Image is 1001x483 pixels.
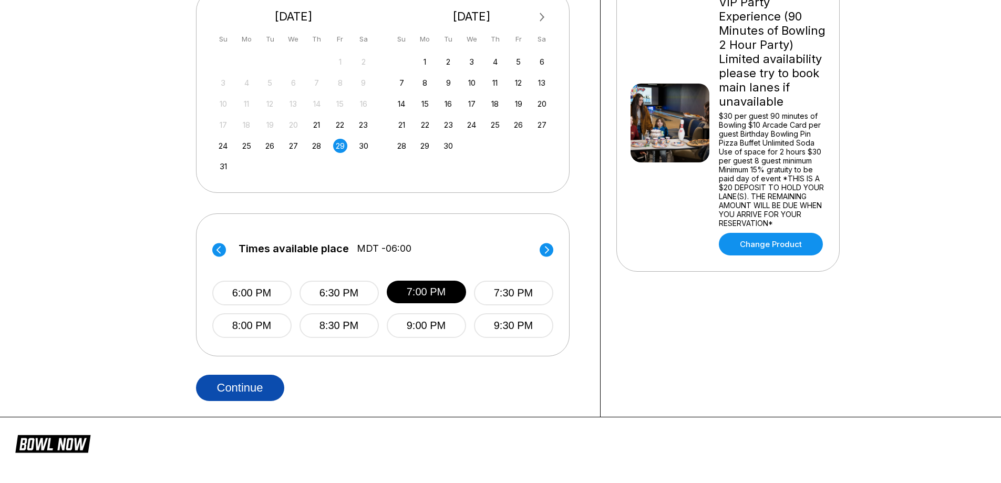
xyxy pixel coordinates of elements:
[240,118,254,132] div: Not available Monday, August 18th, 2025
[511,55,525,69] div: Choose Friday, September 5th, 2025
[535,97,549,111] div: Choose Saturday, September 20th, 2025
[333,32,347,46] div: Fr
[395,76,409,90] div: Choose Sunday, September 7th, 2025
[286,32,301,46] div: We
[465,97,479,111] div: Choose Wednesday, September 17th, 2025
[535,76,549,90] div: Choose Saturday, September 13th, 2025
[286,139,301,153] div: Choose Wednesday, August 27th, 2025
[333,76,347,90] div: Not available Friday, August 8th, 2025
[333,118,347,132] div: Choose Friday, August 22nd, 2025
[488,76,502,90] div: Choose Thursday, September 11th, 2025
[215,54,373,174] div: month 2025-08
[239,243,349,254] span: Times available place
[393,54,551,153] div: month 2025-09
[395,32,409,46] div: Su
[474,313,553,338] button: 9:30 PM
[395,97,409,111] div: Choose Sunday, September 14th, 2025
[418,139,432,153] div: Choose Monday, September 29th, 2025
[395,118,409,132] div: Choose Sunday, September 21st, 2025
[356,97,370,111] div: Not available Saturday, August 16th, 2025
[196,375,284,401] button: Continue
[488,55,502,69] div: Choose Thursday, September 4th, 2025
[356,139,370,153] div: Choose Saturday, August 30th, 2025
[511,118,525,132] div: Choose Friday, September 26th, 2025
[356,76,370,90] div: Not available Saturday, August 9th, 2025
[240,139,254,153] div: Choose Monday, August 25th, 2025
[441,76,456,90] div: Choose Tuesday, September 9th, 2025
[535,55,549,69] div: Choose Saturday, September 6th, 2025
[418,32,432,46] div: Mo
[216,139,230,153] div: Choose Sunday, August 24th, 2025
[216,159,230,173] div: Choose Sunday, August 31st, 2025
[309,118,324,132] div: Choose Thursday, August 21st, 2025
[418,76,432,90] div: Choose Monday, September 8th, 2025
[300,281,379,305] button: 6:30 PM
[309,139,324,153] div: Choose Thursday, August 28th, 2025
[356,32,370,46] div: Sa
[333,97,347,111] div: Not available Friday, August 15th, 2025
[263,32,277,46] div: Tu
[263,76,277,90] div: Not available Tuesday, August 5th, 2025
[534,9,551,26] button: Next Month
[356,118,370,132] div: Choose Saturday, August 23rd, 2025
[465,55,479,69] div: Choose Wednesday, September 3rd, 2025
[488,118,502,132] div: Choose Thursday, September 25th, 2025
[465,118,479,132] div: Choose Wednesday, September 24th, 2025
[511,32,525,46] div: Fr
[263,139,277,153] div: Choose Tuesday, August 26th, 2025
[309,32,324,46] div: Th
[309,97,324,111] div: Not available Thursday, August 14th, 2025
[309,76,324,90] div: Not available Thursday, August 7th, 2025
[441,97,456,111] div: Choose Tuesday, September 16th, 2025
[488,97,502,111] div: Choose Thursday, September 18th, 2025
[535,118,549,132] div: Choose Saturday, September 27th, 2025
[263,118,277,132] div: Not available Tuesday, August 19th, 2025
[387,313,466,338] button: 9:00 PM
[216,76,230,90] div: Not available Sunday, August 3rd, 2025
[212,313,292,338] button: 8:00 PM
[535,32,549,46] div: Sa
[390,9,553,24] div: [DATE]
[216,32,230,46] div: Su
[333,139,347,153] div: Choose Friday, August 29th, 2025
[511,97,525,111] div: Choose Friday, September 19th, 2025
[240,32,254,46] div: Mo
[356,55,370,69] div: Not available Saturday, August 2nd, 2025
[286,76,301,90] div: Not available Wednesday, August 6th, 2025
[631,84,709,162] img: VIP Party Experience (90 Minutes of Bowling 2 Hour Party) Limited availability please try to book...
[387,281,466,303] button: 7:00 PM
[212,281,292,305] button: 6:00 PM
[418,97,432,111] div: Choose Monday, September 15th, 2025
[465,32,479,46] div: We
[488,32,502,46] div: Th
[474,281,553,305] button: 7:30 PM
[357,243,411,254] span: MDT -06:00
[395,139,409,153] div: Choose Sunday, September 28th, 2025
[286,97,301,111] div: Not available Wednesday, August 13th, 2025
[286,118,301,132] div: Not available Wednesday, August 20th, 2025
[441,139,456,153] div: Choose Tuesday, September 30th, 2025
[300,313,379,338] button: 8:30 PM
[333,55,347,69] div: Not available Friday, August 1st, 2025
[418,118,432,132] div: Choose Monday, September 22nd, 2025
[240,97,254,111] div: Not available Monday, August 11th, 2025
[216,118,230,132] div: Not available Sunday, August 17th, 2025
[441,32,456,46] div: Tu
[212,9,375,24] div: [DATE]
[216,97,230,111] div: Not available Sunday, August 10th, 2025
[441,55,456,69] div: Choose Tuesday, September 2nd, 2025
[441,118,456,132] div: Choose Tuesday, September 23rd, 2025
[418,55,432,69] div: Choose Monday, September 1st, 2025
[240,76,254,90] div: Not available Monday, August 4th, 2025
[511,76,525,90] div: Choose Friday, September 12th, 2025
[263,97,277,111] div: Not available Tuesday, August 12th, 2025
[465,76,479,90] div: Choose Wednesday, September 10th, 2025
[719,233,823,255] a: Change Product
[719,111,825,228] div: $30 per guest 90 minutes of Bowling $10 Arcade Card per guest Birthday Bowling Pin Pizza Buffet U...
